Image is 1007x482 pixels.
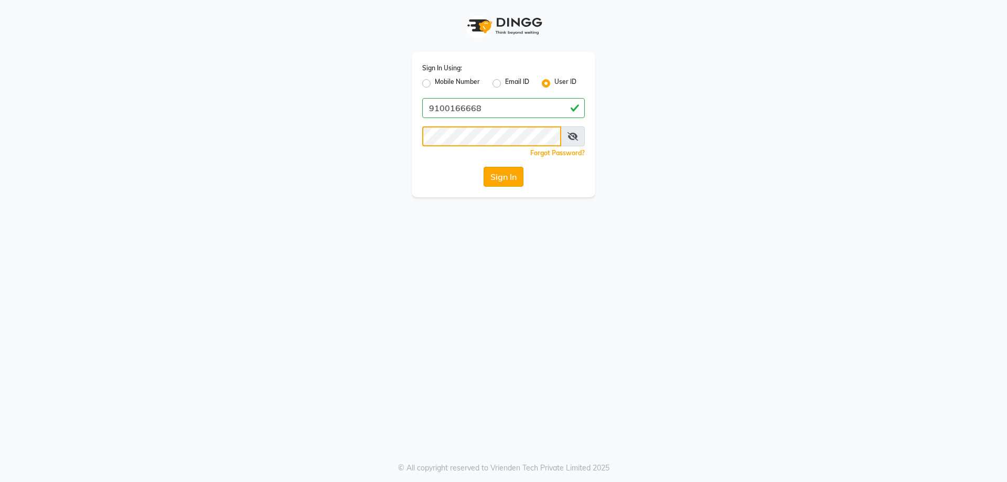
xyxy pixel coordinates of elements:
label: User ID [554,77,576,90]
button: Sign In [484,167,523,187]
a: Forgot Password? [530,149,585,157]
input: Username [422,98,585,118]
img: logo1.svg [462,10,545,41]
input: Username [422,126,561,146]
label: Mobile Number [435,77,480,90]
label: Email ID [505,77,529,90]
label: Sign In Using: [422,63,462,73]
